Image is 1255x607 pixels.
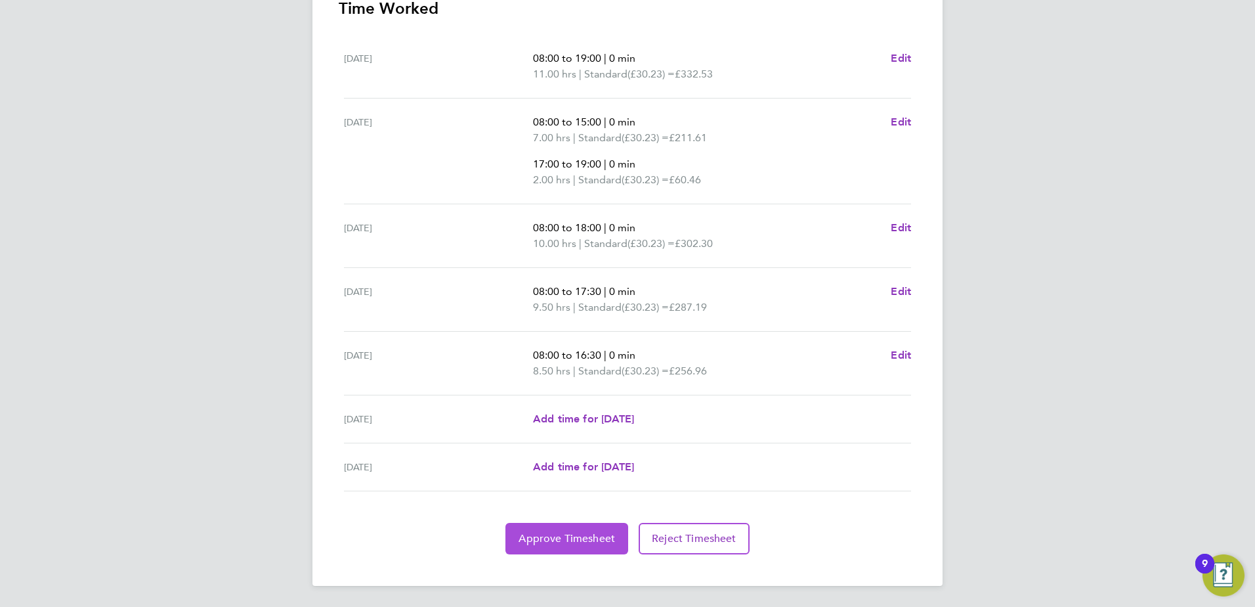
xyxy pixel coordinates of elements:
[584,236,627,252] span: Standard
[1202,564,1208,581] div: 9
[891,114,911,130] a: Edit
[891,116,911,128] span: Edit
[609,349,635,361] span: 0 min
[344,459,533,475] div: [DATE]
[609,158,635,170] span: 0 min
[573,173,576,186] span: |
[675,68,713,80] span: £332.53
[533,285,601,298] span: 08:00 to 17:30
[584,66,627,82] span: Standard
[669,131,707,144] span: £211.61
[533,131,570,144] span: 7.00 hrs
[505,523,628,554] button: Approve Timesheet
[578,363,622,379] span: Standard
[573,131,576,144] span: |
[622,173,669,186] span: (£30.23) =
[891,221,911,234] span: Edit
[627,68,675,80] span: (£30.23) =
[344,51,533,82] div: [DATE]
[533,349,601,361] span: 08:00 to 16:30
[609,285,635,298] span: 0 min
[891,348,911,363] a: Edit
[604,158,606,170] span: |
[533,411,634,427] a: Add time for [DATE]
[609,52,635,64] span: 0 min
[344,284,533,315] div: [DATE]
[609,116,635,128] span: 0 min
[604,116,606,128] span: |
[622,301,669,313] span: (£30.23) =
[533,413,634,425] span: Add time for [DATE]
[609,221,635,234] span: 0 min
[533,158,601,170] span: 17:00 to 19:00
[891,52,911,64] span: Edit
[669,301,707,313] span: £287.19
[1202,554,1244,596] button: Open Resource Center, 9 new notifications
[604,52,606,64] span: |
[533,52,601,64] span: 08:00 to 19:00
[891,51,911,66] a: Edit
[639,523,750,554] button: Reject Timesheet
[669,173,701,186] span: £60.46
[533,365,570,377] span: 8.50 hrs
[604,349,606,361] span: |
[891,349,911,361] span: Edit
[533,459,634,475] a: Add time for [DATE]
[627,237,675,250] span: (£30.23) =
[344,114,533,188] div: [DATE]
[533,173,570,186] span: 2.00 hrs
[533,116,601,128] span: 08:00 to 15:00
[579,237,582,250] span: |
[579,68,582,80] span: |
[519,532,615,545] span: Approve Timesheet
[669,365,707,377] span: £256.96
[578,172,622,188] span: Standard
[533,461,634,473] span: Add time for [DATE]
[675,237,713,250] span: £302.30
[533,221,601,234] span: 08:00 to 18:00
[604,285,606,298] span: |
[622,365,669,377] span: (£30.23) =
[891,285,911,298] span: Edit
[533,237,576,250] span: 10.00 hrs
[604,221,606,234] span: |
[891,220,911,236] a: Edit
[344,220,533,252] div: [DATE]
[578,130,622,146] span: Standard
[578,300,622,315] span: Standard
[573,301,576,313] span: |
[533,301,570,313] span: 9.50 hrs
[891,284,911,300] a: Edit
[573,365,576,377] span: |
[533,68,576,80] span: 11.00 hrs
[622,131,669,144] span: (£30.23) =
[344,411,533,427] div: [DATE]
[652,532,736,545] span: Reject Timesheet
[344,348,533,379] div: [DATE]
